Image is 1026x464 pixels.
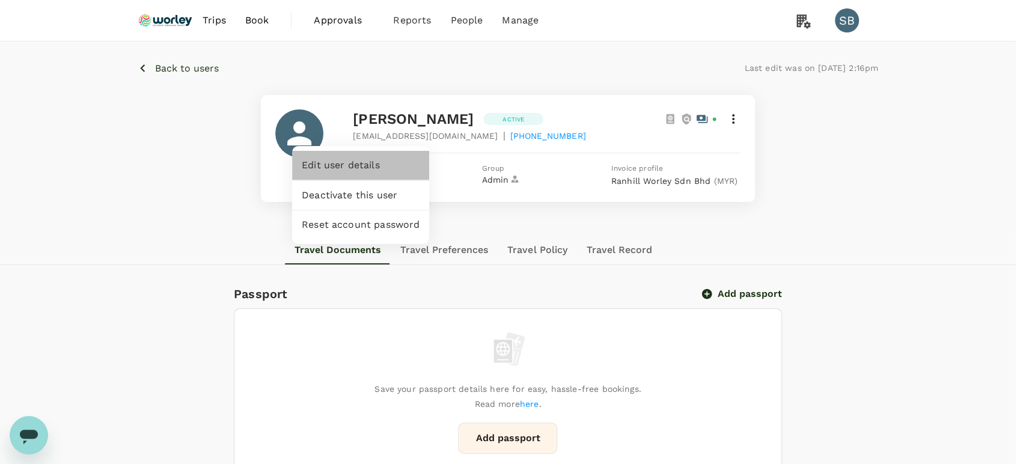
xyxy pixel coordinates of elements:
[302,158,420,172] span: Edit user details
[292,210,429,239] div: Reset account password
[292,181,429,210] div: Deactivate this user
[302,218,420,232] span: Reset account password
[302,188,420,203] span: Deactivate this user
[292,151,429,180] div: Edit user details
